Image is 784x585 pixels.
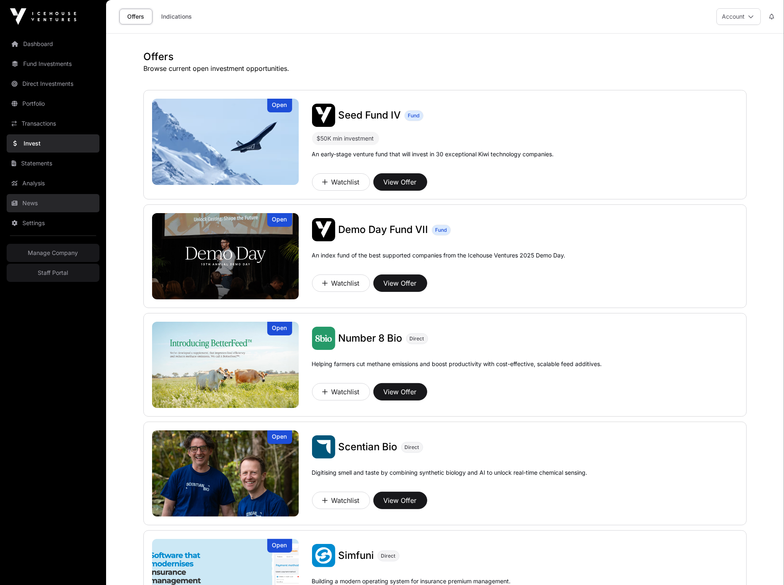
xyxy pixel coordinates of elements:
div: Open [267,539,292,553]
a: Simfuni [339,549,374,562]
span: Scentian Bio [339,441,398,453]
a: News [7,194,99,212]
a: Staff Portal [7,264,99,282]
span: Simfuni [339,549,374,561]
a: Portfolio [7,95,99,113]
a: Direct Investments [7,75,99,93]
a: Statements [7,154,99,172]
img: Seed Fund IV [152,99,299,185]
a: Analysis [7,174,99,192]
iframe: Chat Widget [743,545,784,585]
p: Digitising smell and taste by combining synthetic biology and AI to unlock real-time chemical sen... [312,468,588,488]
p: Browse current open investment opportunities. [143,63,747,73]
img: Demo Day Fund VII [152,213,299,299]
p: An index fund of the best supported companies from the Icehouse Ventures 2025 Demo Day. [312,251,566,260]
img: Number 8 Bio [152,322,299,408]
button: Account [716,8,761,25]
button: View Offer [373,274,427,292]
button: View Offer [373,173,427,191]
img: Seed Fund IV [312,104,335,127]
img: Scentian Bio [312,435,335,459]
a: Scentian BioOpen [152,430,299,517]
button: View Offer [373,383,427,401]
button: Watchlist [312,383,370,401]
span: Direct [410,335,424,342]
div: $50K min investment [317,134,374,143]
a: Indications [156,9,197,24]
img: Scentian Bio [152,430,299,517]
span: Seed Fund IV [339,109,401,121]
span: Fund [436,227,447,233]
div: $50K min investment [312,132,379,145]
p: Helping farmers cut methane emissions and boost productivity with cost-effective, scalable feed a... [312,360,602,380]
span: Number 8 Bio [339,332,403,344]
span: Direct [405,444,419,451]
a: Manage Company [7,244,99,262]
a: Fund Investments [7,55,99,73]
button: View Offer [373,492,427,509]
h1: Offers [143,50,747,63]
a: Scentian Bio [339,440,398,454]
button: Watchlist [312,492,370,509]
a: Demo Day Fund VII [339,223,428,236]
a: Demo Day Fund VIIOpen [152,213,299,299]
a: Seed Fund IV [339,109,401,122]
img: Icehouse Ventures Logo [10,8,76,25]
a: Offers [119,9,152,24]
a: Transactions [7,114,99,133]
p: An early-stage venture fund that will invest in 30 exceptional Kiwi technology companies. [312,150,554,158]
button: Watchlist [312,173,370,191]
div: Open [267,99,292,112]
img: Demo Day Fund VII [312,218,335,241]
a: Settings [7,214,99,232]
span: Direct [381,553,396,559]
img: Number 8 Bio [312,327,335,350]
a: Invest [7,134,99,153]
a: Number 8 BioOpen [152,322,299,408]
img: Simfuni [312,544,335,567]
div: Open [267,322,292,335]
button: Watchlist [312,274,370,292]
div: Open [267,213,292,227]
a: Number 8 Bio [339,332,403,345]
a: Seed Fund IVOpen [152,99,299,185]
a: Dashboard [7,35,99,53]
span: Fund [408,112,420,119]
div: Open [267,430,292,444]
